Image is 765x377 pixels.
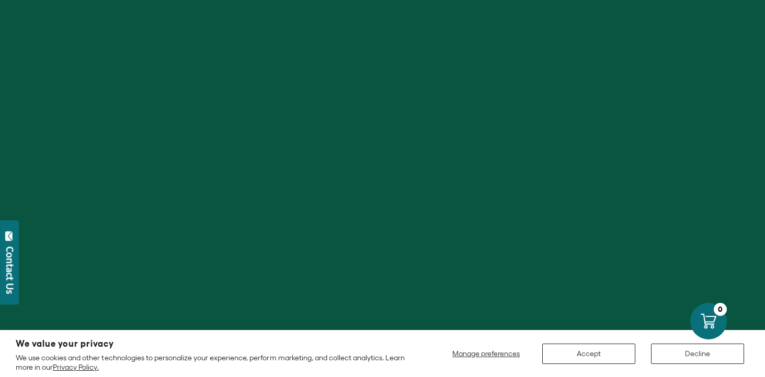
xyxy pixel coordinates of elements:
h2: We value your privacy [16,339,409,348]
button: Manage preferences [446,344,527,364]
p: We use cookies and other technologies to personalize your experience, perform marketing, and coll... [16,353,409,372]
button: Accept [542,344,635,364]
div: 0 [714,303,727,316]
span: Manage preferences [452,349,520,358]
button: Decline [651,344,744,364]
a: Privacy Policy. [53,363,98,371]
div: Contact Us [5,246,15,294]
